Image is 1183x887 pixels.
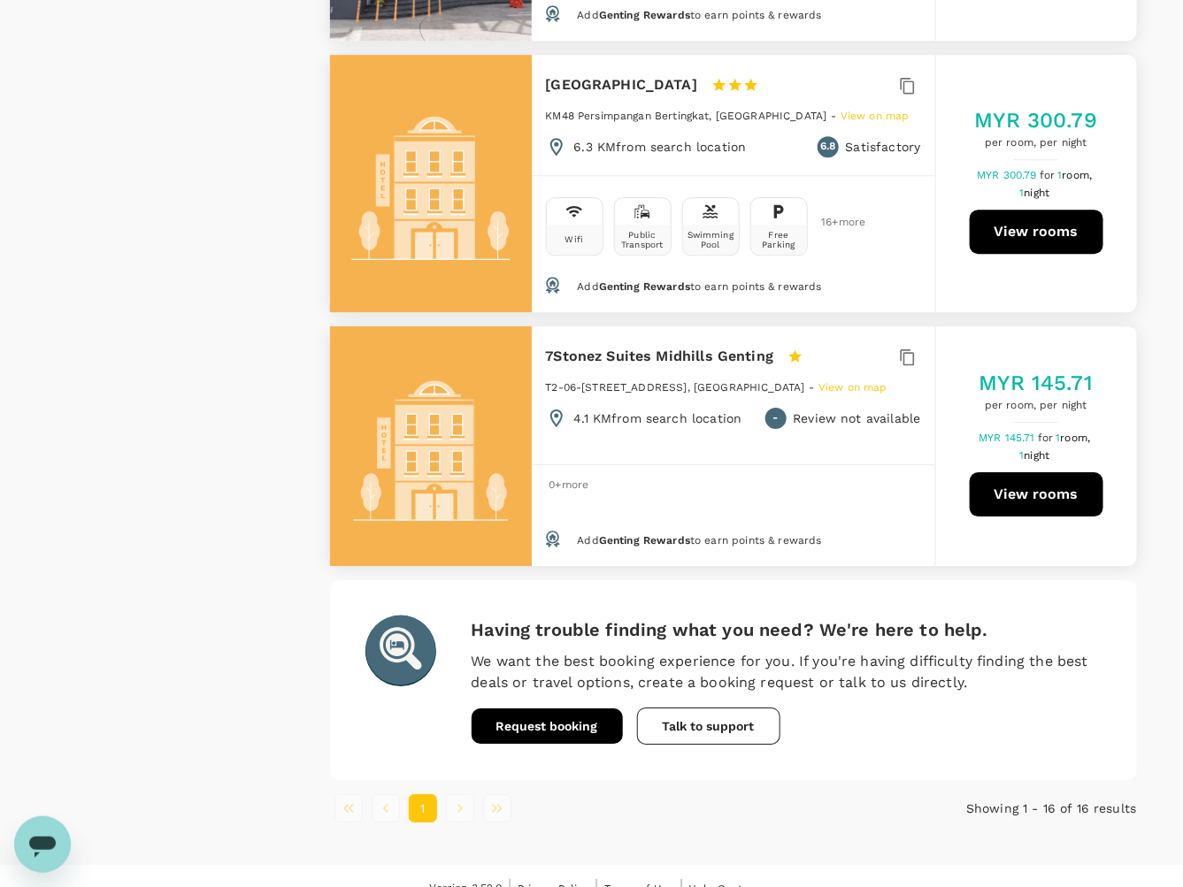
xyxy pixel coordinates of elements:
span: 16 + more [822,217,849,228]
button: page 1 [409,794,437,822]
div: Swimming Pool [687,230,735,249]
nav: pagination navigation [330,794,868,822]
span: Genting Rewards [599,280,690,293]
span: T2-06-[STREET_ADDRESS], [GEOGRAPHIC_DATA] [546,381,805,394]
span: 1 [1020,449,1053,462]
span: night [1025,187,1050,199]
div: Wifi [565,234,584,244]
span: room, [1061,432,1091,444]
span: Add to earn points & rewards [577,9,821,21]
span: 1 [1056,432,1094,444]
div: Free Parking [755,230,803,249]
p: Review not available [794,409,921,427]
p: Showing 1 - 16 of 16 results [867,799,1136,817]
span: 1 [1058,169,1095,181]
span: for [1040,169,1057,181]
span: KM48 Persimpangan Bertingkat, [GEOGRAPHIC_DATA] [546,110,827,122]
p: We want the best booking experience for you. If you're having difficulty finding the best deals o... [472,651,1102,693]
iframe: Button to launch messaging window [14,816,71,873]
h6: Having trouble finding what you need? We're here to help. [472,616,1102,644]
h5: MYR 145.71 [979,369,1094,397]
span: View on map [841,110,910,122]
span: Genting Rewards [599,534,690,547]
span: for [1038,432,1056,444]
span: - [772,409,778,427]
span: Genting Rewards [599,9,690,21]
span: View on map [818,381,887,394]
span: 0 + more [549,479,576,491]
span: Add to earn points & rewards [577,534,821,547]
span: - [810,381,818,394]
span: - [832,110,841,122]
h6: 7Stonez Suites Midhills Genting [546,344,774,369]
span: MYR 145.71 [979,432,1039,444]
button: View rooms [970,210,1103,254]
div: Public Transport [618,230,667,249]
p: 4.1 KM from search location [574,409,742,427]
h5: MYR 300.79 [975,106,1098,134]
span: 1 [1020,187,1053,199]
span: per room, per night [979,397,1094,415]
span: per room, per night [975,134,1098,152]
span: night [1025,449,1050,462]
span: MYR 300.79 [978,169,1041,181]
p: Satisfactory [846,138,921,156]
span: room, [1063,169,1093,181]
button: View rooms [970,472,1103,516]
span: 6.8 [820,138,835,156]
a: View on map [818,379,887,394]
span: Add to earn points & rewards [577,280,821,293]
p: 6.3 KM from search location [574,138,747,156]
button: Request booking [472,708,623,744]
a: View on map [841,108,910,122]
button: Talk to support [637,707,780,745]
h6: [GEOGRAPHIC_DATA] [546,73,698,97]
